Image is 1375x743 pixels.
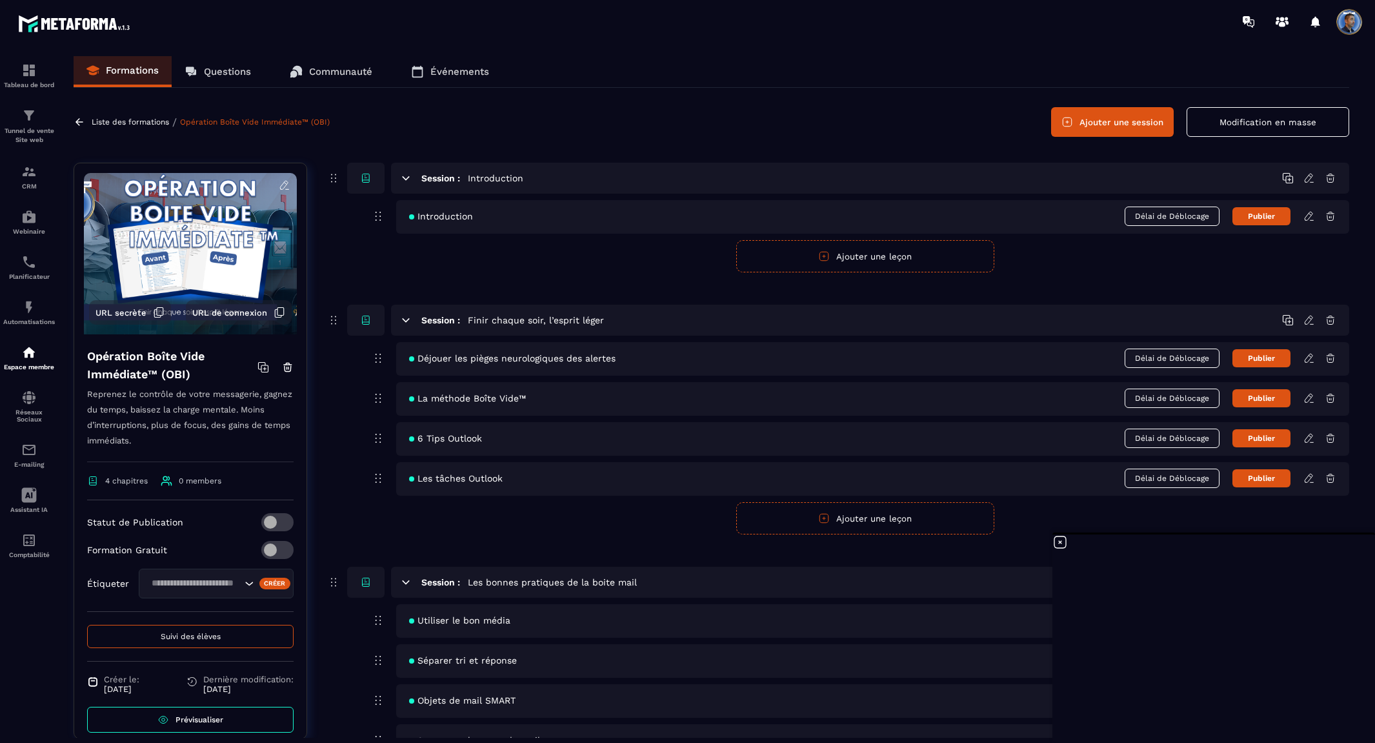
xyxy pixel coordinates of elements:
span: URL secrète [95,308,146,318]
span: 6 Tips Outlook [409,433,482,443]
p: Formation Gratuit [87,545,167,555]
p: [DATE] [104,684,139,694]
a: Événements [398,56,502,87]
a: automationsautomationsWebinaire [3,199,55,245]
img: scheduler [21,254,37,270]
span: Utiliser le bon média [409,615,510,626]
button: Ajouter une session [1051,107,1174,137]
span: Délai de Déblocage [1125,349,1219,368]
a: Opération Boîte Vide Immédiate™ (OBI) [180,117,330,127]
span: Introduction [409,211,473,221]
span: / [172,116,177,128]
span: Dernière modification: [203,675,294,684]
a: emailemailE-mailing [3,433,55,478]
span: Délai de Déblocage [1125,429,1219,448]
img: accountant [21,533,37,548]
button: Ajouter une leçon [736,240,994,272]
p: Tableau de bord [3,81,55,88]
button: URL de connexion [186,300,292,325]
p: Communauté [309,66,372,77]
span: Délai de Déblocage [1125,469,1219,488]
h5: Finir chaque soir, l’esprit léger [468,314,604,327]
a: Prévisualiser [87,707,294,733]
span: Délai de Déblocage [1125,389,1219,408]
img: formation [21,164,37,179]
span: Délai de Déblocage [1125,207,1219,226]
p: E-mailing [3,461,55,468]
a: Liste des formations [92,117,169,127]
span: Créer le: [104,675,139,684]
p: Automatisations [3,318,55,325]
p: Assistant IA [3,506,55,513]
img: social-network [21,390,37,405]
h6: Session : [421,315,460,325]
a: social-networksocial-networkRéseaux Sociaux [3,380,55,433]
a: automationsautomationsEspace membre [3,335,55,380]
a: formationformationTunnel de vente Site web [3,98,55,154]
button: Publier [1232,207,1290,225]
img: automations [21,345,37,360]
p: Webinaire [3,228,55,235]
span: Les tâches Outlook [409,473,503,483]
p: Tunnel de vente Site web [3,127,55,145]
p: Événements [430,66,489,77]
h6: Session : [421,173,460,183]
button: Publier [1232,429,1290,447]
span: URL de connexion [192,308,267,318]
img: automations [21,300,37,315]
a: schedulerschedulerPlanificateur [3,245,55,290]
p: Statut de Publication [87,517,183,527]
a: accountantaccountantComptabilité [3,523,55,568]
button: URL secrète [89,300,171,325]
p: Formations [106,65,159,76]
h5: Introduction [468,172,523,185]
div: Créer [259,578,291,589]
span: Suivi des élèves [161,632,221,641]
button: Modification en masse [1187,107,1349,137]
p: Étiqueter [87,578,129,589]
a: formationformationCRM [3,154,55,199]
a: Assistant IA [3,478,55,523]
span: Prévisualiser [176,715,223,724]
p: Réseaux Sociaux [3,409,55,423]
a: Questions [172,56,264,87]
button: Publier [1232,469,1290,487]
input: Search for option [147,576,241,591]
span: 0 members [179,476,221,485]
h6: Session : [421,577,460,587]
img: logo [18,12,134,36]
a: Formations [74,56,172,87]
div: Search for option [139,569,294,598]
img: formation [21,63,37,78]
button: Ajouter une leçon [736,502,994,534]
button: Publier [1232,349,1290,367]
p: Reprenez le contrôle de votre messagerie, gagnez du temps, baissez la charge mentale. Moins d’int... [87,387,294,462]
a: formationformationTableau de bord [3,53,55,98]
img: email [21,442,37,458]
h5: Les bonnes pratiques de la boite mail [468,576,637,589]
p: [DATE] [203,684,294,694]
p: Comptabilité [3,551,55,558]
span: La méthode Boîte Vide™ [409,393,526,403]
a: Communauté [277,56,385,87]
span: Séparer tri et réponse [409,655,517,666]
a: automationsautomationsAutomatisations [3,290,55,335]
img: formation [21,108,37,123]
span: 4 chapitres [105,476,148,485]
h4: Opération Boîte Vide Immédiate™ (OBI) [87,347,257,383]
img: background [84,173,297,334]
p: Espace membre [3,363,55,371]
span: Objets de mail SMART [409,695,516,706]
img: automations [21,209,37,225]
button: Publier [1232,389,1290,407]
button: Suivi des élèves [87,625,294,648]
p: CRM [3,183,55,190]
p: Questions [204,66,251,77]
p: Planificateur [3,273,55,280]
span: Déjouer les pièges neurologiques des alertes [409,353,616,363]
